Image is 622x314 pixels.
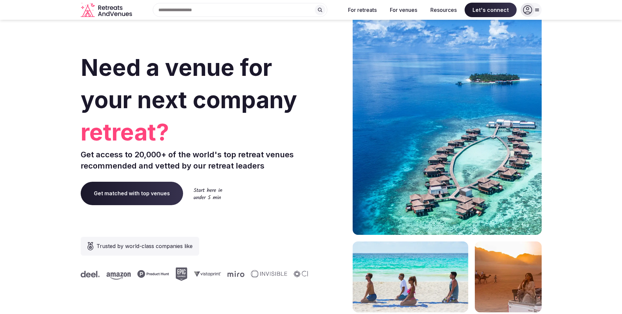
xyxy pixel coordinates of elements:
svg: Vistaprint company logo [188,271,215,277]
span: Let's connect [465,3,517,17]
img: yoga on tropical beach [353,241,468,312]
button: Resources [425,3,462,17]
span: retreat? [81,116,309,148]
svg: Miro company logo [222,271,238,277]
a: Get matched with top venues [81,182,183,205]
a: Visit the homepage [81,3,133,17]
button: For venues [385,3,422,17]
span: Need a venue for your next company [81,53,297,114]
span: Trusted by world-class companies like [96,242,193,250]
svg: Epic Games company logo [170,267,181,281]
img: woman sitting in back of truck with camels [475,241,542,312]
img: Start here in under 5 min [194,188,222,199]
svg: Deel company logo [75,271,94,277]
p: Get access to 20,000+ of the world's top retreat venues recommended and vetted by our retreat lea... [81,149,309,171]
svg: Invisible company logo [245,270,281,278]
button: For retreats [343,3,382,17]
svg: Retreats and Venues company logo [81,3,133,17]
